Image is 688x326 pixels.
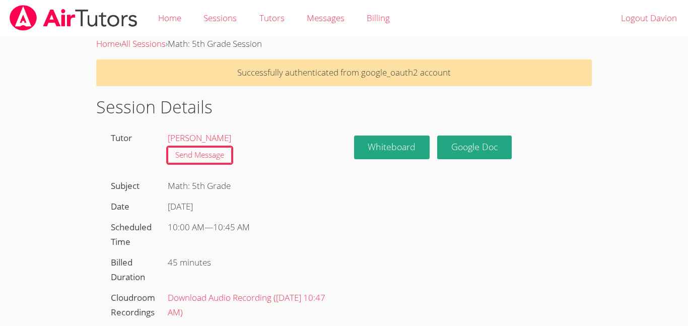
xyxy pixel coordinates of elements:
[163,176,334,197] div: Math: 5th Grade
[111,221,152,247] label: Scheduled Time
[96,94,592,120] h1: Session Details
[111,201,129,212] label: Date
[168,132,231,144] a: [PERSON_NAME]
[9,5,139,31] img: airtutors_banner-c4298cdbf04f3fff15de1276eac7730deb9818008684d7c2e4769d2f7ddbe033.png
[168,221,204,233] span: 10:00 AM
[96,37,592,51] div: › ›
[354,136,430,159] button: Whiteboard
[168,147,232,164] a: Send Message
[163,252,334,273] div: 45 minutes
[121,38,166,49] a: All Sessions
[168,292,325,318] span: [DATE] 10:47 AM
[213,221,250,233] span: 10:45 AM
[111,256,145,283] label: Billed Duration
[96,38,119,49] a: Home
[168,220,329,235] div: —
[96,59,592,86] p: Successfully authenticated from google_oauth2 account
[168,38,262,49] span: Math: 5th Grade Session
[111,180,140,191] label: Subject
[168,200,329,214] div: [DATE]
[307,12,345,24] span: Messages
[437,136,512,159] a: Google Doc
[168,292,325,318] a: Download Audio Recording ([DATE] 10:47 AM)
[111,132,132,144] label: Tutor
[111,292,155,318] label: Cloudroom Recordings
